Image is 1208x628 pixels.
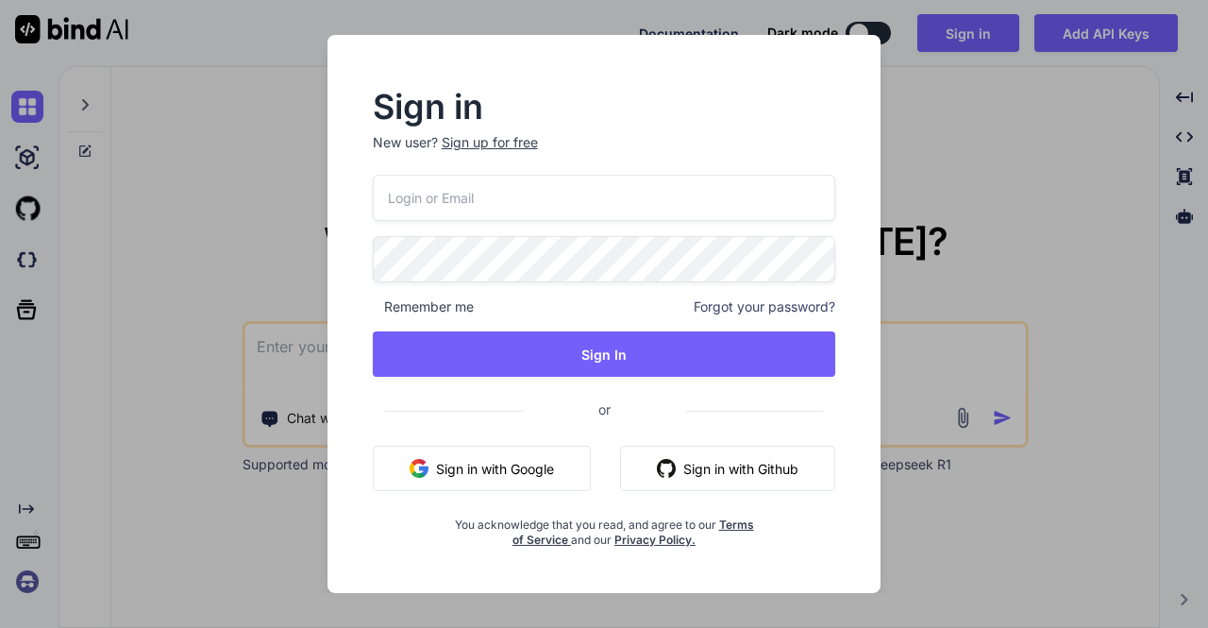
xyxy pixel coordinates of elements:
[373,297,474,316] span: Remember me
[614,533,696,547] a: Privacy Policy.
[512,518,754,547] a: Terms of Service
[373,446,591,491] button: Sign in with Google
[449,506,758,548] div: You acknowledge that you read, and agree to our and our
[373,331,836,377] button: Sign In
[410,459,428,478] img: google
[442,133,538,152] div: Sign up for free
[373,92,836,122] h2: Sign in
[373,133,836,175] p: New user?
[694,297,835,316] span: Forgot your password?
[657,459,676,478] img: github
[373,175,836,221] input: Login or Email
[620,446,835,491] button: Sign in with Github
[523,386,686,433] span: or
